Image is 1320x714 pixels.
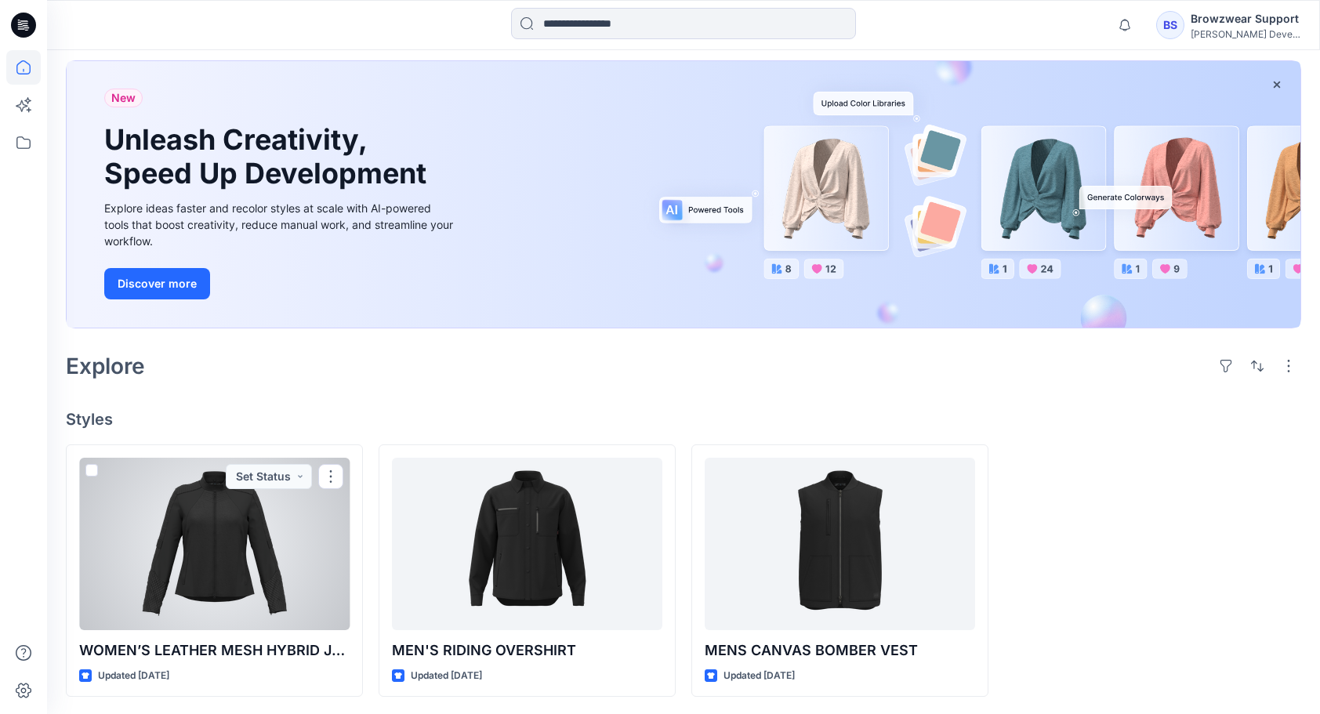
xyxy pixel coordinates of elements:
p: MEN'S RIDING OVERSHIRT [392,640,662,661]
span: New [111,89,136,107]
h2: Explore [66,353,145,379]
div: BS [1156,11,1184,39]
h4: Styles [66,410,1301,429]
p: Updated [DATE] [723,668,795,684]
div: Explore ideas faster and recolor styles at scale with AI-powered tools that boost creativity, red... [104,200,457,249]
div: Browzwear Support [1191,9,1300,28]
a: WOMEN’S LEATHER MESH HYBRID JACKET [79,458,350,630]
div: [PERSON_NAME] Development ... [1191,28,1300,40]
p: Updated [DATE] [411,668,482,684]
button: Discover more [104,268,210,299]
p: Updated [DATE] [98,668,169,684]
p: MENS CANVAS BOMBER VEST [705,640,975,661]
a: MENS CANVAS BOMBER VEST [705,458,975,630]
a: MEN'S RIDING OVERSHIRT [392,458,662,630]
h1: Unleash Creativity, Speed Up Development [104,123,433,190]
p: WOMEN’S LEATHER MESH HYBRID JACKET [79,640,350,661]
a: Discover more [104,268,457,299]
